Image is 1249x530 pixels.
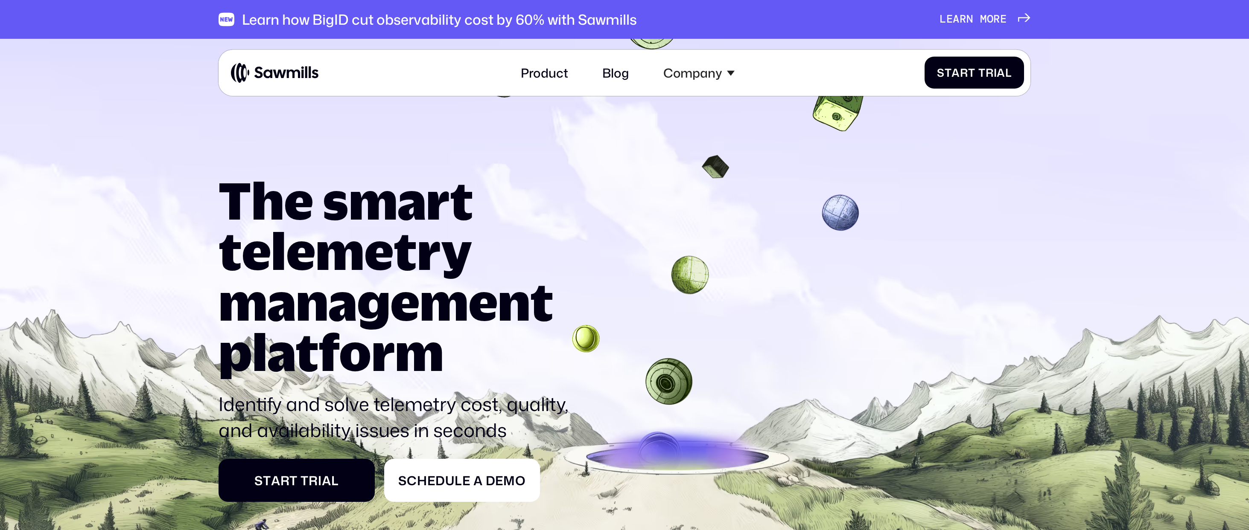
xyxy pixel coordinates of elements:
span: t [968,66,975,79]
span: r [309,473,318,488]
span: e [495,473,503,488]
div: Company [663,65,722,80]
span: t [945,66,952,79]
span: i [318,473,322,488]
span: e [427,473,435,488]
span: r [960,13,966,26]
span: i [994,66,997,79]
span: e [946,13,953,26]
span: t [289,473,298,488]
div: Learn how BigID cut observability cost by 60% with Sawmills [242,11,637,28]
span: a [953,13,960,26]
a: Blog [593,56,639,90]
span: T [978,66,986,79]
a: ScheduleaDemo [384,459,540,502]
span: o [987,13,994,26]
span: d [435,473,445,488]
span: r [960,66,968,79]
span: r [993,13,1000,26]
span: a [322,473,331,488]
span: c [407,473,417,488]
span: a [951,66,960,79]
span: r [280,473,290,488]
span: l [1005,66,1012,79]
span: a [271,473,280,488]
div: Company [654,56,744,90]
span: l [331,473,339,488]
span: a [997,66,1005,79]
span: o [515,473,526,488]
span: S [254,473,263,488]
a: StartTrial [925,57,1024,89]
a: Product [511,56,578,90]
span: r [986,66,994,79]
a: StartTrial [219,459,375,502]
p: Identify and solve telemetry cost, quality, and availability issues in seconds [219,391,581,443]
h1: The smart telemetry management platform [219,175,581,377]
span: m [503,473,515,488]
span: L [940,13,946,26]
span: T [301,473,309,488]
span: S [937,66,945,79]
span: S [398,473,407,488]
span: t [263,473,271,488]
a: Learnmore [940,13,1030,26]
span: h [417,473,427,488]
span: e [462,473,470,488]
span: n [966,13,973,26]
span: a [473,473,483,488]
span: e [1000,13,1007,26]
span: l [455,473,462,488]
span: D [486,473,496,488]
span: u [445,473,455,488]
span: m [980,13,987,26]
